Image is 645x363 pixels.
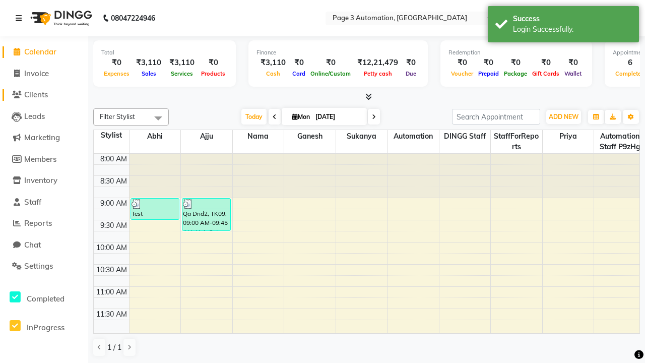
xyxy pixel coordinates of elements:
span: Calendar [24,47,56,56]
b: 08047224946 [111,4,155,32]
span: DINGG Staff [439,130,491,143]
span: Completed [27,294,64,304]
span: Voucher [448,70,476,77]
span: Sukanya [336,130,388,143]
span: Clients [24,90,48,99]
div: Test DoNotDelete, TK11, 09:00 AM-09:30 AM, Hair Cut By Expert-Men [131,199,179,219]
div: ₹0 [530,57,562,69]
span: Gift Cards [530,70,562,77]
div: ₹0 [199,57,228,69]
div: 9:00 AM [98,198,129,209]
span: Invoice [24,69,49,78]
input: Search Appointment [452,109,540,125]
div: Total [101,48,228,57]
div: 11:00 AM [94,287,129,297]
div: ₹3,110 [256,57,290,69]
span: Leads [24,111,45,121]
span: 1 / 1 [107,342,121,353]
span: ADD NEW [549,113,578,120]
div: 9:30 AM [98,220,129,231]
div: ₹0 [308,57,353,69]
span: Chat [24,240,41,250]
span: Due [403,70,419,77]
span: Cash [264,70,283,77]
span: Package [501,70,530,77]
span: Priya [543,130,594,143]
a: Invoice [3,68,86,80]
a: Clients [3,89,86,101]
a: Staff [3,197,86,208]
span: Prepaid [476,70,501,77]
span: InProgress [27,323,64,332]
div: 12:00 PM [95,331,129,342]
span: Marketing [24,133,60,142]
button: ADD NEW [546,110,581,124]
div: ₹0 [448,57,476,69]
div: 11:30 AM [94,309,129,320]
a: Calendar [3,46,86,58]
span: Expenses [101,70,132,77]
span: Filter Stylist [100,112,135,120]
a: Inventory [3,175,86,187]
div: ₹3,110 [165,57,199,69]
span: Wallet [562,70,584,77]
div: 10:00 AM [94,243,129,253]
a: Leads [3,111,86,123]
span: Mon [290,113,312,120]
span: StaffForReports [491,130,542,153]
span: Online/Custom [308,70,353,77]
span: Services [168,70,196,77]
span: Sales [139,70,159,77]
span: Ganesh [284,130,336,143]
div: 8:30 AM [98,176,129,187]
div: ₹0 [476,57,501,69]
div: Qa Dnd2, TK09, 09:00 AM-09:45 AM, Hair Cut-Men [182,199,230,230]
div: ₹12,21,479 [353,57,402,69]
div: ₹0 [290,57,308,69]
div: 8:00 AM [98,154,129,164]
div: Finance [256,48,420,57]
a: Chat [3,239,86,251]
div: ₹0 [562,57,584,69]
div: ₹0 [501,57,530,69]
div: Stylist [94,130,129,141]
span: Ajju [181,130,232,143]
div: ₹0 [402,57,420,69]
span: Card [290,70,308,77]
div: Redemption [448,48,584,57]
a: Members [3,154,86,165]
div: Login Successfully. [513,24,631,35]
span: Today [241,109,267,125]
div: Success [513,14,631,24]
a: Settings [3,261,86,272]
span: Staff [24,197,41,207]
span: Abhi [130,130,181,143]
div: ₹3,110 [132,57,165,69]
div: 10:30 AM [94,265,129,275]
span: Settings [24,261,53,271]
span: Inventory [24,175,57,185]
span: Members [24,154,56,164]
span: Automation [388,130,439,143]
input: 2025-09-01 [312,109,363,125]
img: logo [26,4,95,32]
span: Nama [233,130,284,143]
span: Products [199,70,228,77]
a: Marketing [3,132,86,144]
span: Reports [24,218,52,228]
div: ₹0 [101,57,132,69]
a: Reports [3,218,86,229]
span: Petty cash [361,70,395,77]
